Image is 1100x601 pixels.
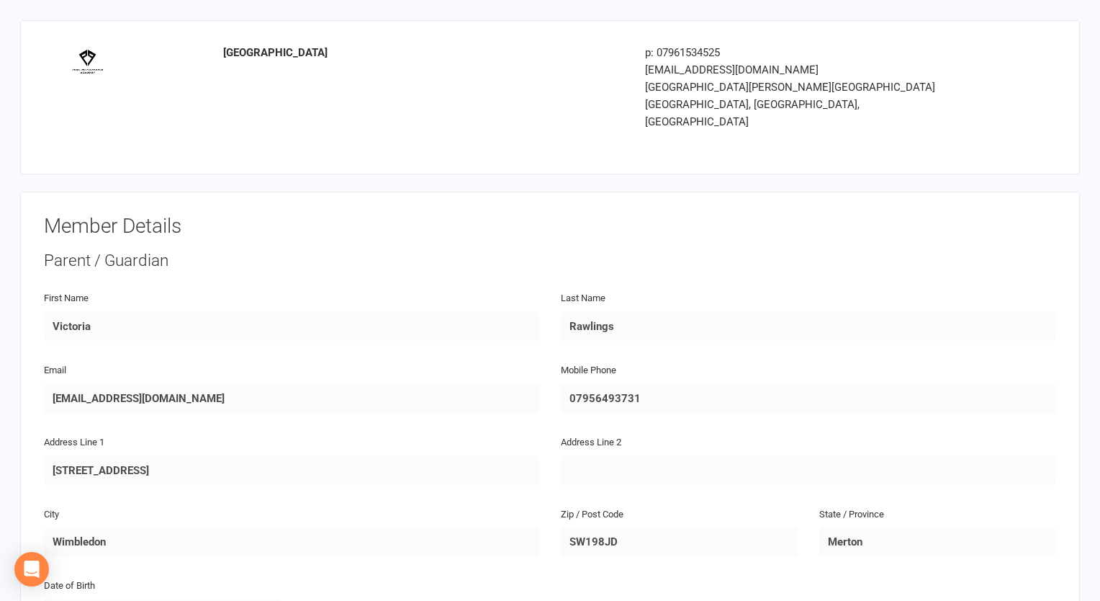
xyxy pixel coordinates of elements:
[819,507,884,522] label: State / Province
[44,291,89,306] label: First Name
[14,552,49,587] div: Open Intercom Messenger
[44,435,104,450] label: Address Line 1
[44,579,95,594] label: Date of Birth
[561,363,616,378] label: Mobile Phone
[645,44,961,61] div: p: 07961534525
[561,435,621,450] label: Address Line 2
[645,61,961,79] div: [EMAIL_ADDRESS][DOMAIN_NAME]
[561,507,623,522] label: Zip / Post Code
[645,96,961,130] div: [GEOGRAPHIC_DATA], [GEOGRAPHIC_DATA], [GEOGRAPHIC_DATA]
[44,507,59,522] label: City
[44,215,1056,238] h3: Member Details
[223,46,328,59] strong: [GEOGRAPHIC_DATA]
[44,249,1056,272] div: Parent / Guardian
[645,79,961,96] div: [GEOGRAPHIC_DATA][PERSON_NAME][GEOGRAPHIC_DATA]
[44,363,66,378] label: Email
[561,291,605,306] label: Last Name
[55,44,120,81] img: logo.png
